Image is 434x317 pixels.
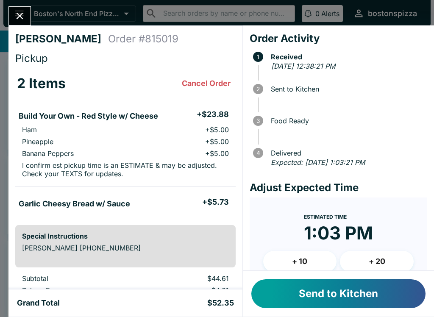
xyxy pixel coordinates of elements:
h5: Grand Total [17,298,60,308]
p: I confirm est pickup time is an ESTIMATE & may be adjusted. Check your TEXTS for updates. [22,161,229,178]
table: orders table [15,68,236,218]
h5: $52.35 [207,298,234,308]
h3: 2 Items [17,75,66,92]
p: Ham [22,125,37,134]
span: Sent to Kitchen [267,85,427,93]
p: + $5.00 [205,137,229,146]
text: 1 [257,53,259,60]
p: Pineapple [22,137,53,146]
text: 2 [256,86,260,92]
time: 1:03 PM [304,222,373,244]
p: + $5.00 [205,149,229,158]
button: Send to Kitchen [251,279,426,308]
button: + 20 [340,251,414,272]
h5: Garlic Cheesy Bread w/ Sauce [19,199,130,209]
p: Banana Peppers [22,149,74,158]
em: Expected: [DATE] 1:03:21 PM [271,158,365,167]
span: Food Ready [267,117,427,125]
text: 3 [256,117,260,124]
button: Close [9,7,31,25]
button: Cancel Order [178,75,234,92]
h4: Order # 815019 [108,33,178,45]
span: Delivered [267,149,427,157]
p: $44.61 [148,274,228,283]
p: Subtotal [22,274,134,283]
h5: Build Your Own - Red Style w/ Cheese [19,111,158,121]
button: + 10 [263,251,337,272]
p: $4.01 [148,286,228,295]
span: Estimated Time [304,214,347,220]
p: Beluga Fee [22,286,134,295]
h5: + $23.88 [197,109,229,120]
h5: + $5.73 [202,197,229,207]
h4: Order Activity [250,32,427,45]
span: Pickup [15,52,48,64]
h6: Special Instructions [22,232,229,240]
span: Received [267,53,427,61]
p: + $5.00 [205,125,229,134]
em: [DATE] 12:38:21 PM [271,62,335,70]
h4: [PERSON_NAME] [15,33,108,45]
p: [PERSON_NAME] [PHONE_NUMBER] [22,244,229,252]
h4: Adjust Expected Time [250,181,427,194]
text: 4 [256,150,260,156]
